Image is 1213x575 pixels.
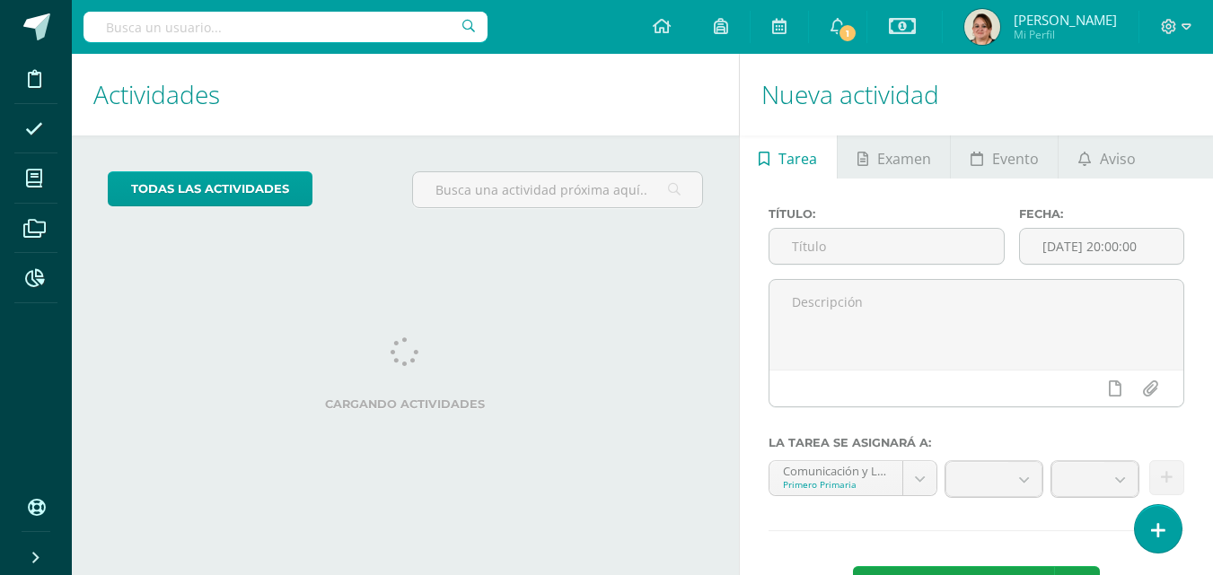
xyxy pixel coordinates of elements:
[1014,27,1117,42] span: Mi Perfil
[783,461,889,478] div: Comunicación y Lenguaje 'U'
[769,436,1184,449] label: La tarea se asignará a:
[1014,11,1117,29] span: [PERSON_NAME]
[413,172,701,207] input: Busca una actividad próxima aquí...
[1020,229,1183,264] input: Fecha de entrega
[951,135,1058,179] a: Evento
[740,135,837,179] a: Tarea
[108,171,312,206] a: todas las Actividades
[1100,137,1136,180] span: Aviso
[761,54,1191,135] h1: Nueva actividad
[1019,207,1184,221] label: Fecha:
[93,54,717,135] h1: Actividades
[778,137,817,180] span: Tarea
[108,397,703,411] label: Cargando actividades
[769,207,1006,221] label: Título:
[964,9,1000,45] img: dec0cd3017c89b8d877bfad2d56d5847.png
[838,135,950,179] a: Examen
[877,137,931,180] span: Examen
[783,478,889,491] div: Primero Primaria
[769,229,1005,264] input: Título
[84,12,488,42] input: Busca un usuario...
[992,137,1039,180] span: Evento
[769,461,936,495] a: Comunicación y Lenguaje 'U'Primero Primaria
[1059,135,1155,179] a: Aviso
[838,23,857,43] span: 1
